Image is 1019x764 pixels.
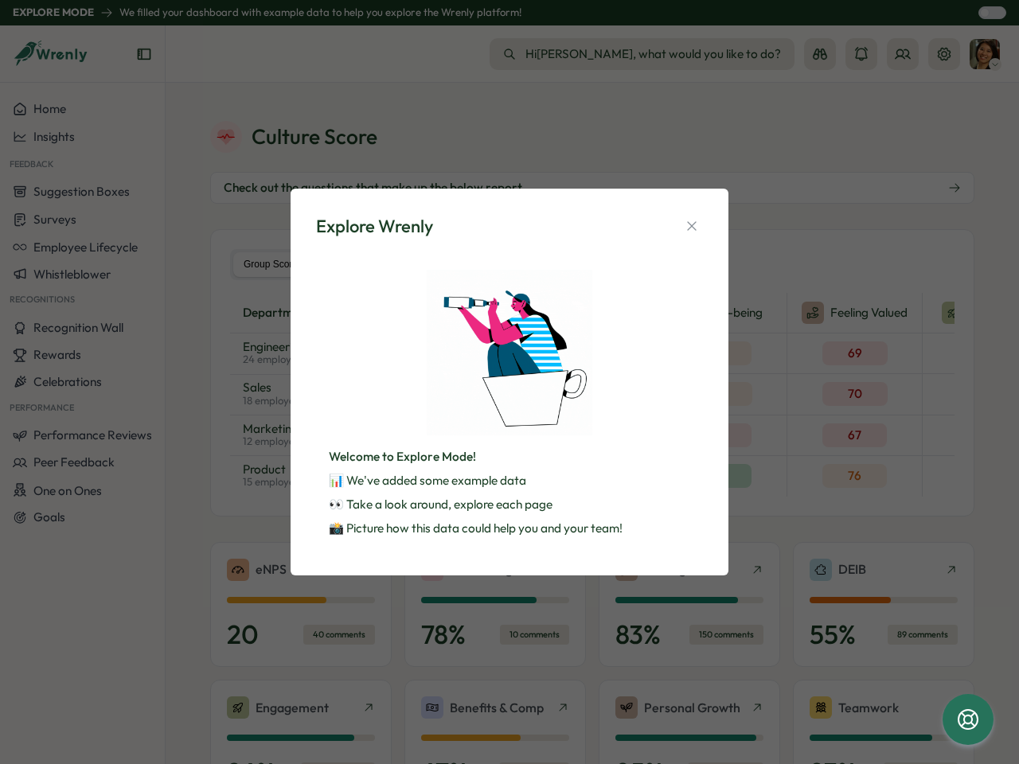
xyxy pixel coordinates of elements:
p: 📊 We've added some example data [329,472,690,489]
p: 📸 Picture how this data could help you and your team! [329,520,690,537]
p: 👀 Take a look around, explore each page [329,496,690,513]
img: Explore Wrenly [427,270,592,435]
div: Explore Wrenly [316,214,433,239]
p: Welcome to Explore Mode! [329,448,690,466]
